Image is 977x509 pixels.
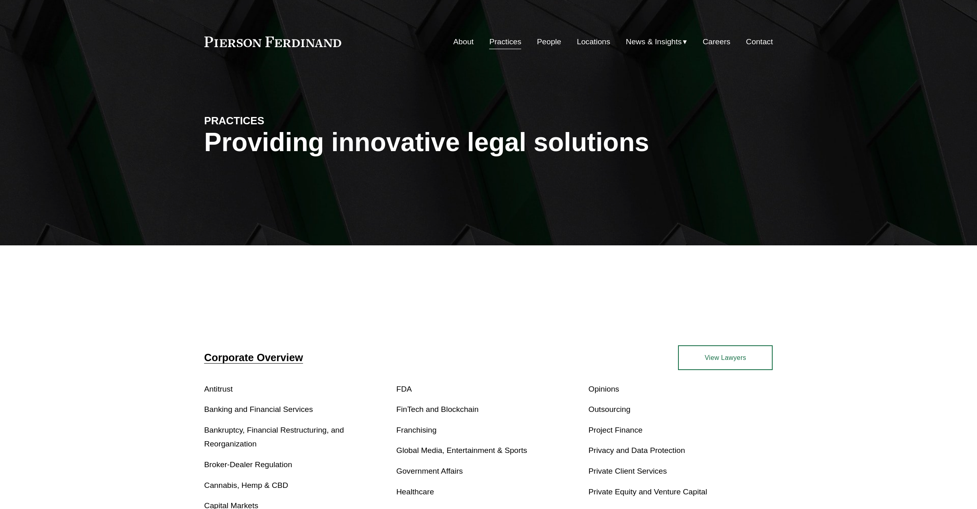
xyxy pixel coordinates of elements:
[396,487,434,496] a: Healthcare
[204,426,344,448] a: Bankruptcy, Financial Restructuring, and Reorganization
[588,405,630,414] a: Outsourcing
[489,34,521,50] a: Practices
[453,34,474,50] a: About
[396,467,463,475] a: Government Affairs
[678,345,773,370] a: View Lawyers
[588,446,685,455] a: Privacy and Data Protection
[588,467,667,475] a: Private Client Services
[577,34,610,50] a: Locations
[537,34,561,50] a: People
[588,487,707,496] a: Private Equity and Venture Capital
[626,34,687,50] a: folder dropdown
[204,405,313,414] a: Banking and Financial Services
[396,405,479,414] a: FinTech and Blockchain
[204,352,303,363] a: Corporate Overview
[588,385,619,393] a: Opinions
[204,481,288,490] a: Cannabis, Hemp & CBD
[746,34,773,50] a: Contact
[204,460,292,469] a: Broker-Dealer Regulation
[626,35,682,49] span: News & Insights
[396,446,527,455] a: Global Media, Entertainment & Sports
[204,385,233,393] a: Antitrust
[204,128,773,157] h1: Providing innovative legal solutions
[588,426,642,434] a: Project Finance
[703,34,730,50] a: Careers
[396,426,437,434] a: Franchising
[204,114,347,127] h4: PRACTICES
[396,385,412,393] a: FDA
